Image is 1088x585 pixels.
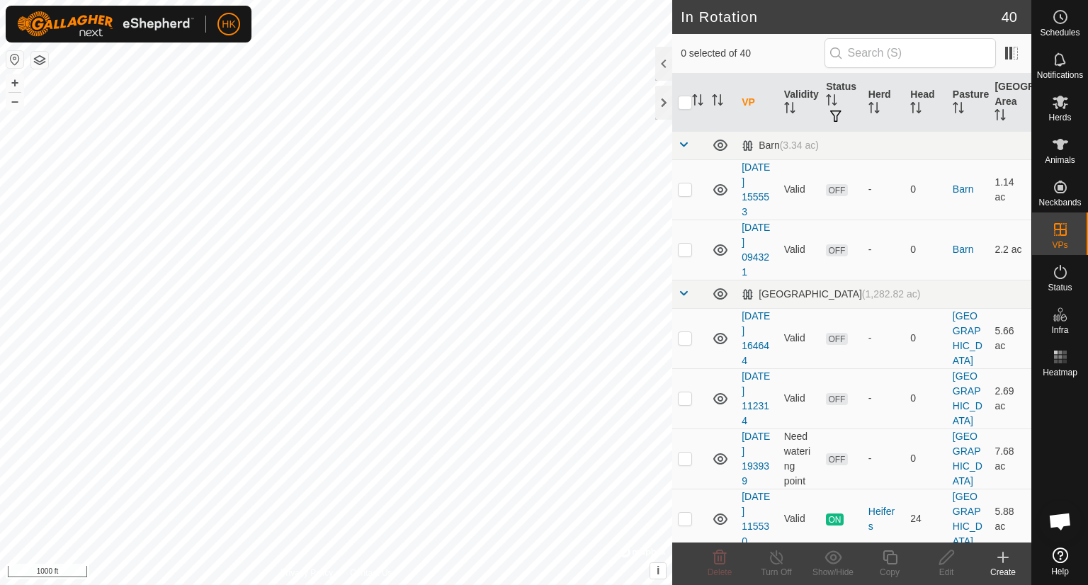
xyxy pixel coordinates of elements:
span: Heatmap [1043,368,1077,377]
span: 0 selected of 40 [681,46,824,61]
a: [DATE] 112314 [742,370,770,426]
td: 0 [905,368,947,428]
span: Status [1048,283,1072,292]
button: Reset Map [6,51,23,68]
div: - [868,451,900,466]
p-sorticon: Activate to sort [953,104,964,115]
td: 0 [905,428,947,489]
div: Heifers [868,504,900,534]
th: Pasture [947,74,990,132]
p-sorticon: Activate to sort [784,104,795,115]
span: 40 [1002,6,1017,28]
div: Turn Off [748,566,805,579]
span: ON [826,513,843,526]
span: OFF [826,453,847,465]
div: Edit [918,566,975,579]
div: - [868,182,900,197]
span: Infra [1051,326,1068,334]
a: Privacy Policy [280,567,334,579]
td: 0 [905,159,947,220]
span: i [657,564,659,577]
div: [GEOGRAPHIC_DATA] [742,288,920,300]
span: Help [1051,567,1069,576]
a: [DATE] 094321 [742,222,770,278]
a: [DATE] 155553 [742,161,770,217]
p-sorticon: Activate to sort [994,111,1006,123]
td: Valid [778,159,821,220]
td: 5.66 ac [989,308,1031,368]
a: Contact Us [350,567,392,579]
th: Head [905,74,947,132]
div: Open chat [1039,500,1082,543]
span: (3.34 ac) [780,140,819,151]
td: 7.68 ac [989,428,1031,489]
img: Gallagher Logo [17,11,194,37]
th: Herd [863,74,905,132]
td: Need watering point [778,428,821,489]
span: OFF [826,393,847,405]
p-sorticon: Activate to sort [868,104,880,115]
div: - [868,391,900,406]
span: HK [222,17,235,32]
a: [GEOGRAPHIC_DATA] [953,310,982,366]
td: Valid [778,308,821,368]
button: – [6,93,23,110]
td: 2.2 ac [989,220,1031,280]
span: Delete [708,567,732,577]
td: 2.69 ac [989,368,1031,428]
span: Schedules [1040,28,1079,37]
span: Notifications [1037,71,1083,79]
td: Valid [778,220,821,280]
td: 0 [905,220,947,280]
div: Create [975,566,1031,579]
a: Barn [953,183,974,195]
th: VP [736,74,778,132]
input: Search (S) [824,38,996,68]
td: 0 [905,308,947,368]
div: - [868,331,900,346]
p-sorticon: Activate to sort [910,104,922,115]
button: + [6,74,23,91]
td: Valid [778,489,821,549]
span: Herds [1048,113,1071,122]
p-sorticon: Activate to sort [712,96,723,108]
div: Copy [861,566,918,579]
th: Status [820,74,863,132]
span: OFF [826,333,847,345]
a: Help [1032,542,1088,581]
td: Valid [778,368,821,428]
th: Validity [778,74,821,132]
h2: In Rotation [681,8,1002,25]
a: [DATE] 115530 [742,491,770,547]
p-sorticon: Activate to sort [826,96,837,108]
button: Map Layers [31,52,48,69]
a: [GEOGRAPHIC_DATA] [953,370,982,426]
span: (1,282.82 ac) [862,288,921,300]
a: [GEOGRAPHIC_DATA] [953,431,982,487]
p-sorticon: Activate to sort [692,96,703,108]
span: VPs [1052,241,1067,249]
div: - [868,242,900,257]
th: [GEOGRAPHIC_DATA] Area [989,74,1031,132]
div: Barn [742,140,819,152]
a: [GEOGRAPHIC_DATA] [953,491,982,547]
span: OFF [826,184,847,196]
div: Show/Hide [805,566,861,579]
span: Neckbands [1038,198,1081,207]
span: OFF [826,244,847,256]
a: Barn [953,244,974,255]
td: 24 [905,489,947,549]
a: [DATE] 193939 [742,431,770,487]
td: 5.88 ac [989,489,1031,549]
a: [DATE] 164644 [742,310,770,366]
td: 1.14 ac [989,159,1031,220]
button: i [650,563,666,579]
span: Animals [1045,156,1075,164]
